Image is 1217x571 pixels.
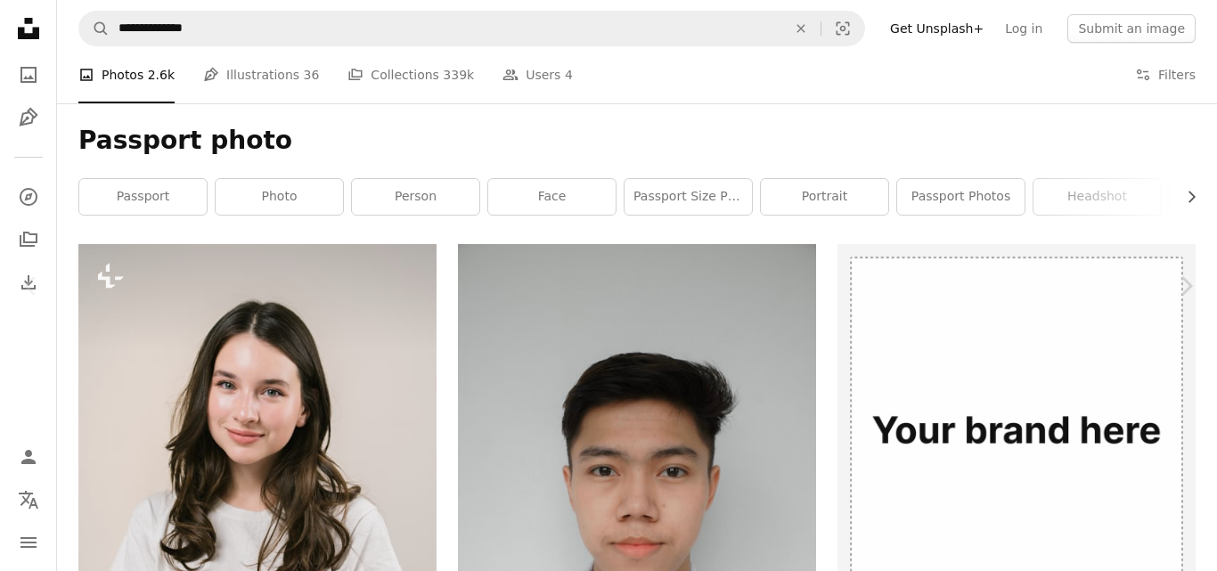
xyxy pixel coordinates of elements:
a: person [352,179,479,215]
button: Language [11,482,46,518]
a: Log in [994,14,1053,43]
button: Submit an image [1067,14,1196,43]
a: Users 4 [502,46,573,103]
a: Photos [11,57,46,93]
button: scroll list to the right [1175,179,1196,215]
h1: Passport photo [78,125,1196,157]
a: Get Unsplash+ [879,14,994,43]
a: Collections 339k [347,46,474,103]
a: a man wearing a white shirt and a tie [458,504,816,520]
button: Visual search [821,12,864,45]
a: face [488,179,616,215]
a: passport size photo [625,179,752,215]
a: portrait [761,179,888,215]
a: photo [216,179,343,215]
a: Illustrations 36 [203,46,319,103]
a: passport photos [897,179,1025,215]
span: 339k [443,65,474,85]
a: a young girl with long hair wearing a white t - shirt [78,504,437,520]
a: Next [1155,200,1217,371]
a: Log in / Sign up [11,439,46,475]
button: Search Unsplash [79,12,110,45]
button: Clear [781,12,821,45]
button: Menu [11,525,46,560]
button: Filters [1135,46,1196,103]
span: 4 [565,65,573,85]
form: Find visuals sitewide [78,11,865,46]
span: 36 [304,65,320,85]
a: headshot [1033,179,1161,215]
a: passport [79,179,207,215]
a: Explore [11,179,46,215]
a: Illustrations [11,100,46,135]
